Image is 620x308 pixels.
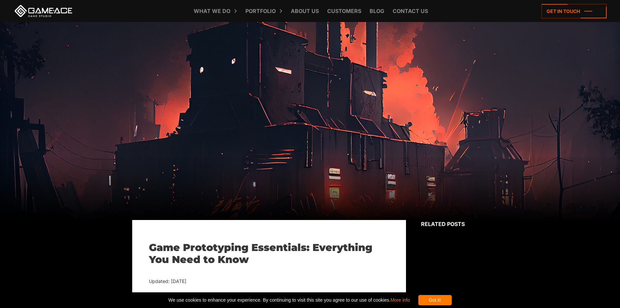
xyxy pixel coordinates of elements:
[390,297,410,303] a: More info
[168,295,410,305] span: We use cookies to enhance your experience. By continuing to visit this site you agree to our use ...
[418,295,452,305] div: Got it!
[149,242,389,266] h1: Game Prototyping Essentials: Everything You Need to Know
[542,4,607,18] a: Get in touch
[149,277,389,286] div: Updated: [DATE]
[421,220,488,228] div: Related posts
